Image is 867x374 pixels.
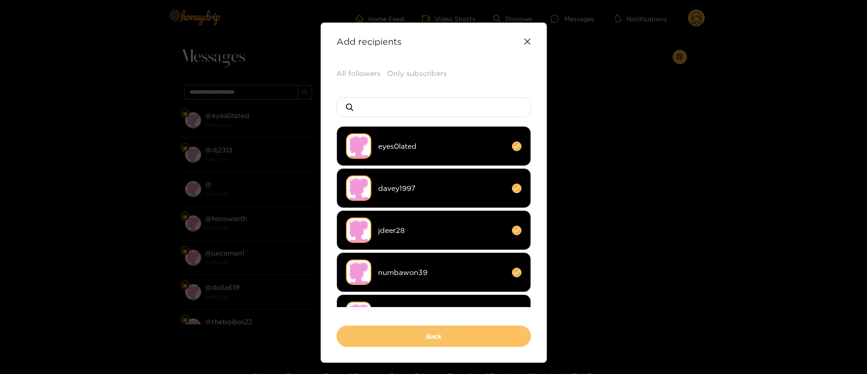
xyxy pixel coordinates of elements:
[346,302,371,327] img: no-avatar.png
[346,133,371,159] img: no-avatar.png
[346,218,371,243] img: no-avatar.png
[378,267,505,278] span: numbawon39
[378,183,505,194] span: davey1997
[387,68,447,79] button: Only subscribers
[378,141,505,151] span: eyes0lated
[336,68,380,79] button: All followers
[336,326,531,347] button: Back
[346,260,371,285] img: no-avatar.png
[378,225,505,236] span: jdeer28
[346,175,371,201] img: no-avatar.png
[336,36,402,47] strong: Add recipients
